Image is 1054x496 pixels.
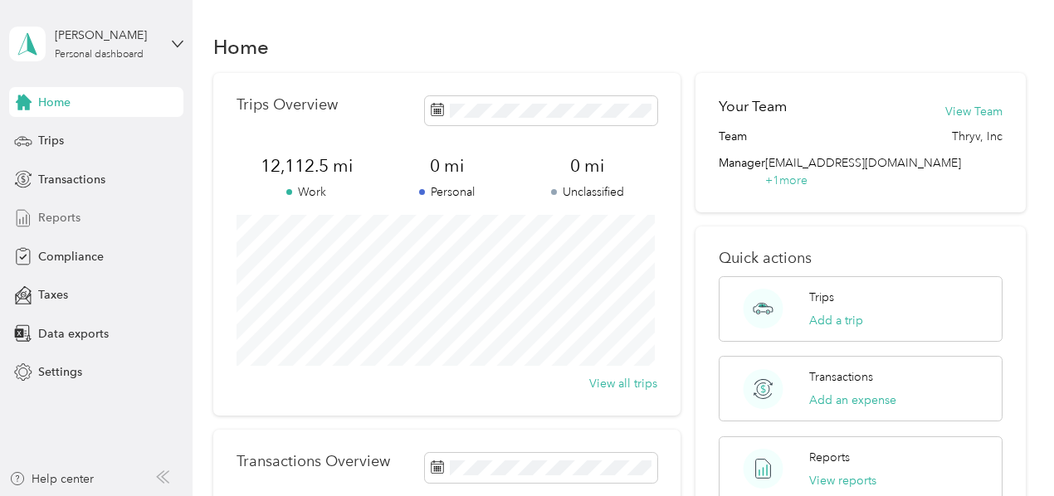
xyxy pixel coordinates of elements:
[719,250,1003,267] p: Quick actions
[719,154,765,189] span: Manager
[765,173,808,187] span: + 1 more
[517,154,657,177] span: 0 mi
[38,171,105,188] span: Transactions
[55,50,144,60] div: Personal dashboard
[809,449,850,466] p: Reports
[719,128,747,145] span: Team
[809,472,876,489] button: View reports
[809,368,873,386] p: Transactions
[213,38,269,56] h1: Home
[719,96,787,117] h2: Your Team
[38,94,71,111] span: Home
[809,391,896,409] button: Add an expense
[38,363,82,381] span: Settings
[589,375,657,392] button: View all trips
[38,325,109,343] span: Data exports
[945,103,1003,120] button: View Team
[38,132,64,149] span: Trips
[377,154,517,177] span: 0 mi
[38,248,104,265] span: Compliance
[38,209,81,226] span: Reports
[9,470,94,488] button: Help center
[237,96,338,114] p: Trips Overview
[809,312,863,329] button: Add a trip
[517,183,657,201] p: Unclassified
[237,183,377,201] p: Work
[952,128,1003,145] span: Thryv, Inc
[237,154,377,177] span: 12,112.5 mi
[809,289,834,306] p: Trips
[961,403,1054,496] iframe: Everlance-gr Chat Button Frame
[237,453,390,470] p: Transactions Overview
[377,183,517,201] p: Personal
[55,27,159,44] div: [PERSON_NAME]
[38,286,68,304] span: Taxes
[765,156,961,170] span: [EMAIL_ADDRESS][DOMAIN_NAME]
